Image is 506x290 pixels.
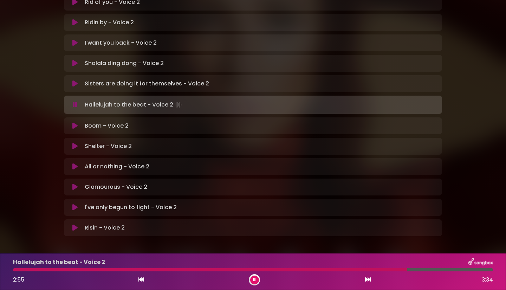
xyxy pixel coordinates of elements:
p: Ridin by - Voice 2 [85,18,134,27]
p: Risin - Voice 2 [85,224,125,232]
p: Glamourous - Voice 2 [85,183,147,191]
p: Hallelujah to the beat - Voice 2 [85,100,183,110]
p: All or nothing - Voice 2 [85,162,149,171]
p: Shalala ding dong - Voice 2 [85,59,164,67]
p: Hallelujah to the beat - Voice 2 [13,258,105,266]
p: I've only begun to fight - Voice 2 [85,203,177,212]
p: Shelter - Voice 2 [85,142,132,150]
p: I want you back - Voice 2 [85,39,157,47]
img: songbox-logo-white.png [468,258,493,267]
img: waveform4.gif [173,100,183,110]
p: Sisters are doing it for themselves - Voice 2 [85,79,209,88]
p: Boom - Voice 2 [85,122,129,130]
